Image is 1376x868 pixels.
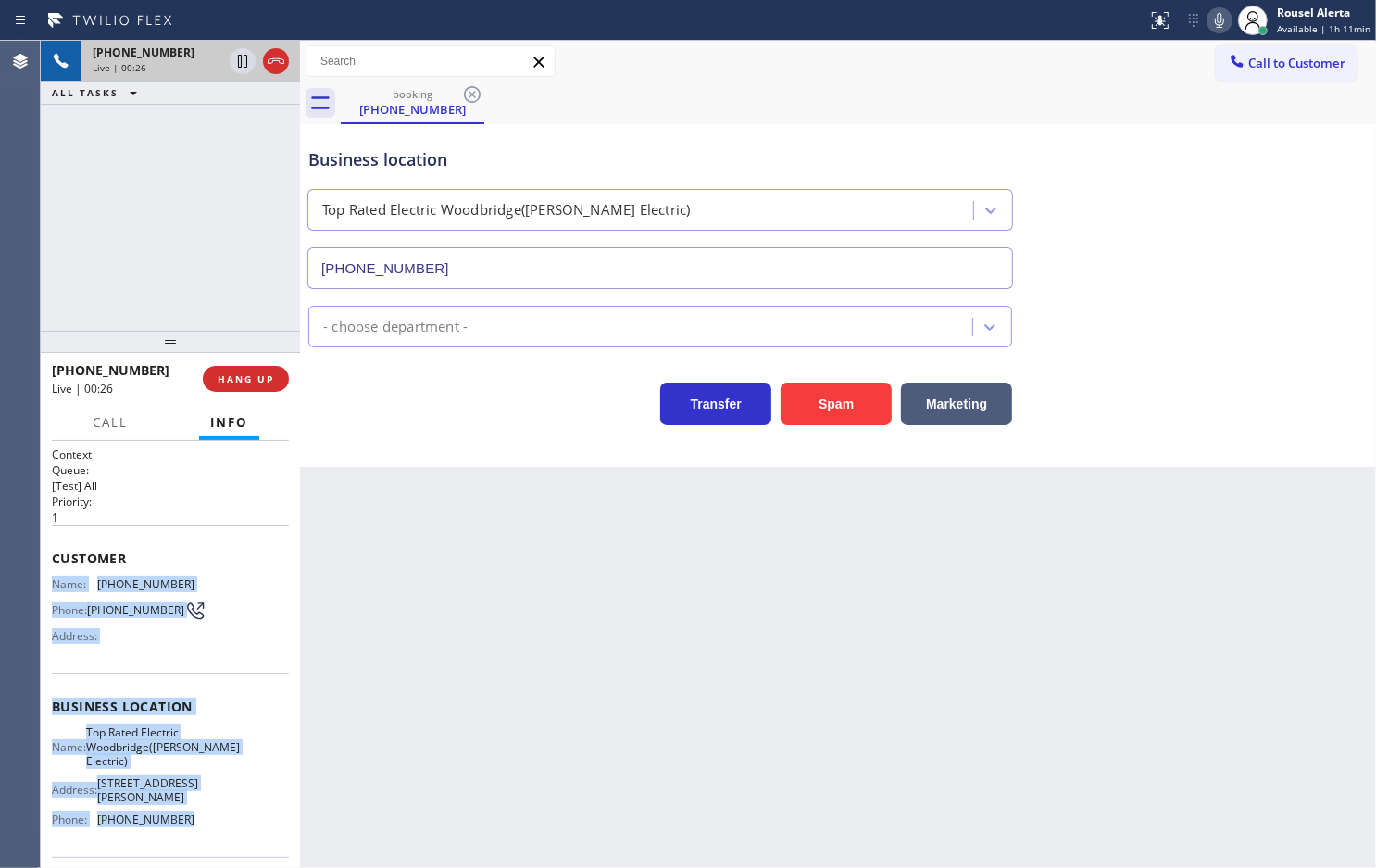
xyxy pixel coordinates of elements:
[52,509,289,525] p: 1
[52,462,289,478] h2: Queue:
[308,147,1012,172] div: Business location
[87,603,184,617] span: [PHONE_NUMBER]
[199,405,259,441] button: Info
[660,383,771,425] button: Transfer
[97,577,194,591] span: [PHONE_NUMBER]
[52,494,289,509] h2: Priority:
[52,698,289,715] span: Business location
[1277,5,1370,20] div: Rousel Alerta
[52,812,97,826] span: Phone:
[97,776,198,805] span: [STREET_ADDRESS][PERSON_NAME]
[1216,45,1357,81] button: Call to Customer
[307,247,1013,289] input: Phone Number
[901,383,1012,425] button: Marketing
[210,414,248,431] span: Info
[52,86,119,99] span: ALL TASKS
[343,87,482,101] div: booking
[52,447,289,462] h1: Context
[93,61,146,74] span: Live | 00:26
[52,740,86,754] span: Name:
[97,812,194,826] span: [PHONE_NUMBER]
[343,101,482,118] div: [PHONE_NUMBER]
[93,44,194,60] span: [PHONE_NUMBER]
[52,381,113,396] span: Live | 00:26
[1207,7,1232,33] button: Mute
[86,725,225,768] span: Top Rated Electric Woodbridge([PERSON_NAME] Electric)
[781,383,892,425] button: Spam
[218,372,274,385] span: HANG UP
[52,478,289,494] p: [Test] All
[263,48,289,74] button: Hang up
[52,629,101,643] span: Address:
[93,414,128,431] span: Call
[52,549,289,567] span: Customer
[52,361,169,379] span: [PHONE_NUMBER]
[52,603,87,617] span: Phone:
[1248,55,1345,71] span: Call to Customer
[203,366,289,392] button: HANG UP
[323,316,468,337] div: - choose department -
[52,783,97,797] span: Address:
[230,48,256,74] button: Hold Customer
[1277,22,1370,35] span: Available | 1h 11min
[343,82,482,122] div: (732) 809-4176
[81,405,139,441] button: Call
[306,46,555,76] input: Search
[41,82,156,104] button: ALL TASKS
[52,577,97,591] span: Name:
[322,200,691,221] div: Top Rated Electric Woodbridge([PERSON_NAME] Electric)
